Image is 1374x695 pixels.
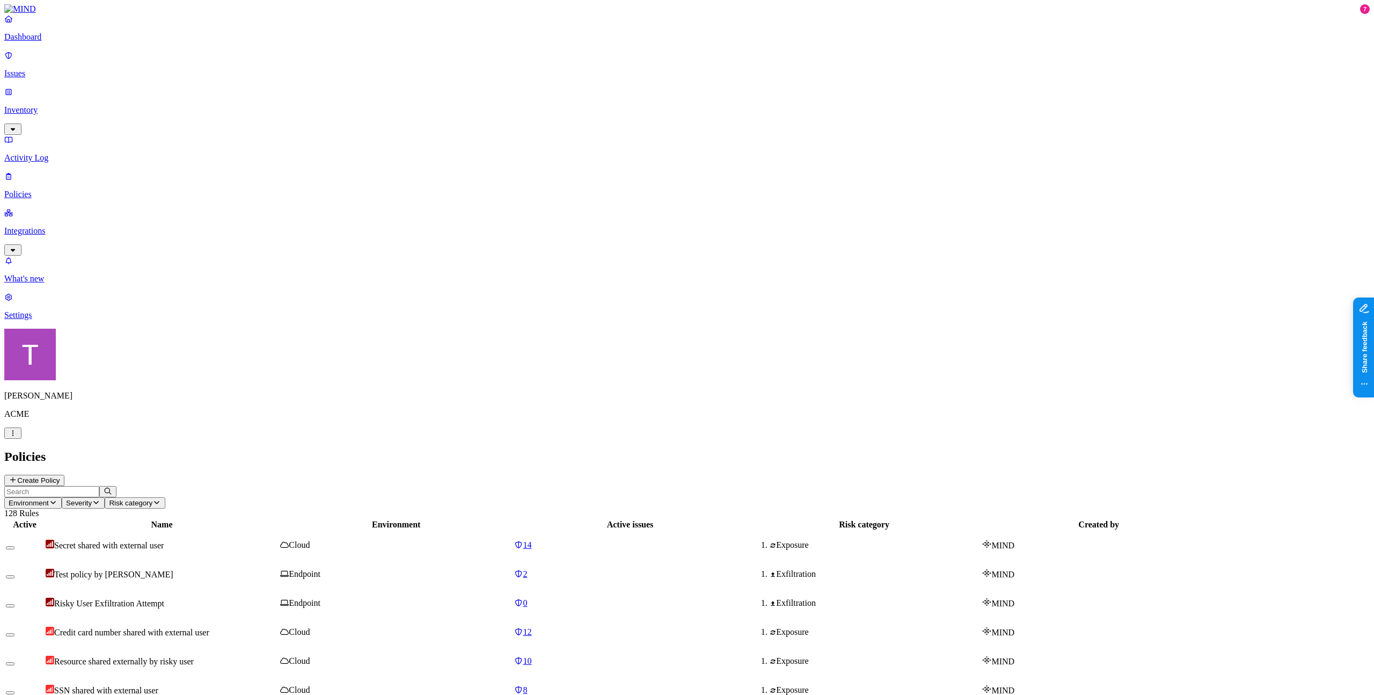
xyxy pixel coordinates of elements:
[514,598,746,608] a: 0
[982,685,991,693] img: mind-logo-icon
[54,570,173,579] span: Test policy by [PERSON_NAME]
[523,598,528,607] span: 0
[46,598,54,606] img: severity-critical
[54,541,164,550] span: Secret shared with external user
[289,627,310,636] span: Cloud
[982,656,991,664] img: mind-logo-icon
[66,499,92,507] span: Severity
[523,540,532,549] span: 14
[991,628,1014,637] span: MIND
[770,540,981,550] div: Exposure
[6,520,43,530] div: Active
[289,540,310,549] span: Cloud
[4,475,64,486] button: Create Policy
[289,569,320,578] span: Endpoint
[4,87,1370,133] a: Inventory
[523,569,528,578] span: 2
[514,540,746,550] a: 14
[54,657,194,666] span: Resource shared externally by risky user
[4,4,36,14] img: MIND
[46,569,54,577] img: severity-critical
[1360,4,1370,14] div: 7
[4,32,1370,42] p: Dashboard
[109,499,152,507] span: Risk category
[4,153,1370,163] p: Activity Log
[982,569,991,577] img: mind-logo-icon
[523,627,532,636] span: 12
[514,656,746,666] a: 10
[9,499,49,507] span: Environment
[54,628,209,637] span: Credit card number shared with external user
[4,171,1370,199] a: Policies
[4,4,1370,14] a: MIND
[514,685,746,695] a: 8
[4,190,1370,199] p: Policies
[4,50,1370,78] a: Issues
[991,541,1014,550] span: MIND
[770,627,981,637] div: Exposure
[770,569,981,579] div: Exfiltration
[289,598,320,607] span: Endpoint
[523,656,532,665] span: 10
[4,14,1370,42] a: Dashboard
[4,256,1370,284] a: What's new
[982,540,991,548] img: mind-logo-icon
[289,656,310,665] span: Cloud
[982,598,991,606] img: mind-logo-icon
[4,105,1370,115] p: Inventory
[4,208,1370,254] a: Integrations
[514,627,746,637] a: 12
[46,540,54,548] img: severity-critical
[770,598,981,608] div: Exfiltration
[4,274,1370,284] p: What's new
[46,685,54,693] img: severity-high
[748,520,981,530] div: Risk category
[4,409,1370,419] p: ACME
[991,599,1014,608] span: MIND
[770,656,981,666] div: Exposure
[982,520,1215,530] div: Created by
[280,520,512,530] div: Environment
[514,520,746,530] div: Active issues
[54,599,164,608] span: Risky User Exfiltration Attempt
[4,226,1370,236] p: Integrations
[4,310,1370,320] p: Settings
[4,329,56,380] img: Tzvi Shir-Vaknin
[4,69,1370,78] p: Issues
[46,627,54,635] img: severity-high
[4,486,99,497] input: Search
[289,685,310,694] span: Cloud
[982,627,991,635] img: mind-logo-icon
[770,685,981,695] div: Exposure
[4,135,1370,163] a: Activity Log
[991,686,1014,695] span: MIND
[4,391,1370,401] p: [PERSON_NAME]
[54,686,158,695] span: SSN shared with external user
[523,685,528,694] span: 8
[46,656,54,664] img: severity-high
[46,520,278,530] div: Name
[991,570,1014,579] span: MIND
[4,509,39,518] span: 128 Rules
[514,569,746,579] a: 2
[991,657,1014,666] span: MIND
[4,450,1370,464] h2: Policies
[4,292,1370,320] a: Settings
